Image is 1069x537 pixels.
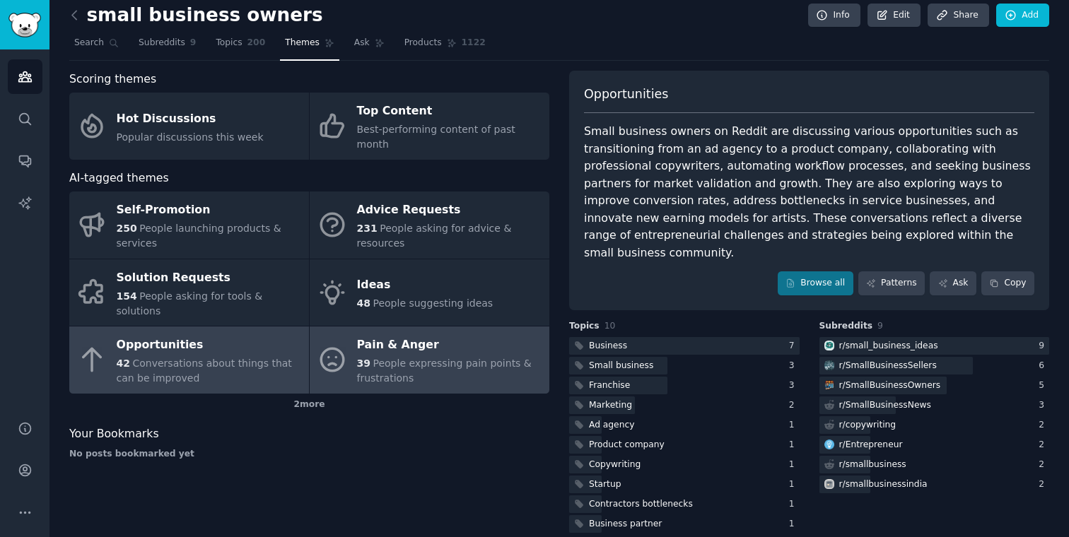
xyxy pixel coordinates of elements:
[789,518,800,531] div: 1
[357,358,370,369] span: 39
[569,476,800,493] a: Startup1
[589,478,621,491] div: Startup
[357,124,515,150] span: Best-performing content of past month
[569,337,800,355] a: Business7
[462,37,486,49] span: 1122
[789,439,800,452] div: 1
[589,419,634,432] div: Ad agency
[569,456,800,473] a: Copywriting1
[569,436,800,454] a: Product company1
[819,377,1050,394] a: SmallBusinessOwnersr/SmallBusinessOwners5
[789,459,800,471] div: 1
[357,274,493,297] div: Ideas
[981,271,1034,295] button: Copy
[789,478,800,491] div: 1
[117,358,292,384] span: Conversations about things that can be improved
[819,416,1050,434] a: r/copywriting2
[357,358,532,384] span: People expressing pain points & frustrations
[117,223,281,249] span: People launching products & services
[930,271,976,295] a: Ask
[285,37,320,49] span: Themes
[357,199,542,222] div: Advice Requests
[819,357,1050,374] a: SmallBusinessSellersr/SmallBusinessSellers6
[117,266,302,289] div: Solution Requests
[569,377,800,394] a: Franchise3
[589,399,632,412] div: Marketing
[1039,379,1049,392] div: 5
[868,4,921,28] a: Edit
[569,416,800,434] a: Ad agency1
[824,360,834,370] img: SmallBusinessSellers
[8,13,41,37] img: GummySearch logo
[824,341,834,350] img: small_business_ideas
[117,131,264,143] span: Popular discussions this week
[858,271,925,295] a: Patterns
[808,4,860,28] a: Info
[569,320,600,333] span: Topics
[839,379,941,392] div: r/ SmallBusinessOwners
[357,297,370,309] span: 48
[824,380,834,390] img: SmallBusinessOwners
[69,4,323,27] h2: small business owners
[1039,419,1049,432] div: 2
[310,191,549,259] a: Advice Requests231People asking for advice & resources
[310,93,549,160] a: Top ContentBest-performing content of past month
[117,107,264,130] div: Hot Discussions
[819,456,1050,473] a: r/smallbusiness2
[839,399,931,412] div: r/ SmallBusinessNews
[357,100,542,123] div: Top Content
[69,71,156,88] span: Scoring themes
[280,32,339,61] a: Themes
[589,340,627,353] div: Business
[789,360,800,372] div: 3
[819,337,1050,355] a: small_business_ideasr/small_business_ideas9
[69,425,159,443] span: Your Bookmarks
[310,326,549,394] a: Pain & Anger39People expressing pain points & frustrations
[569,495,800,513] a: Contractors bottlenecks1
[1039,459,1049,471] div: 2
[211,32,270,61] a: Topics200
[69,191,309,259] a: Self-Promotion250People launching products & services
[69,170,169,187] span: AI-tagged themes
[589,459,641,471] div: Copywriting
[216,37,242,49] span: Topics
[839,360,937,372] div: r/ SmallBusinessSellers
[819,396,1050,414] a: r/SmallBusinessNews3
[839,478,928,491] div: r/ smallbusinessindia
[69,32,124,61] a: Search
[789,399,800,412] div: 2
[569,357,800,374] a: Small business3
[69,394,549,416] div: 2 more
[589,379,630,392] div: Franchise
[117,290,263,317] span: People asking for tools & solutions
[1039,340,1049,353] div: 9
[117,223,137,234] span: 250
[789,340,800,353] div: 7
[839,419,896,432] div: r/ copywriting
[404,37,442,49] span: Products
[824,439,834,449] img: Entrepreneur
[789,379,800,392] div: 3
[819,320,873,333] span: Subreddits
[569,396,800,414] a: Marketing2
[877,321,883,331] span: 9
[824,479,834,489] img: smallbusinessindia
[74,37,104,49] span: Search
[117,358,130,369] span: 42
[354,37,370,49] span: Ask
[819,436,1050,454] a: Entrepreneurr/Entrepreneur2
[604,321,616,331] span: 10
[569,515,800,533] a: Business partner1
[357,223,512,249] span: People asking for advice & resources
[357,334,542,357] div: Pain & Anger
[117,199,302,222] div: Self-Promotion
[117,290,137,302] span: 154
[117,334,302,357] div: Opportunities
[789,419,800,432] div: 1
[190,37,197,49] span: 9
[1039,439,1049,452] div: 2
[373,297,493,309] span: People suggesting ideas
[310,259,549,326] a: Ideas48People suggesting ideas
[69,259,309,326] a: Solution Requests154People asking for tools & solutions
[247,37,266,49] span: 200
